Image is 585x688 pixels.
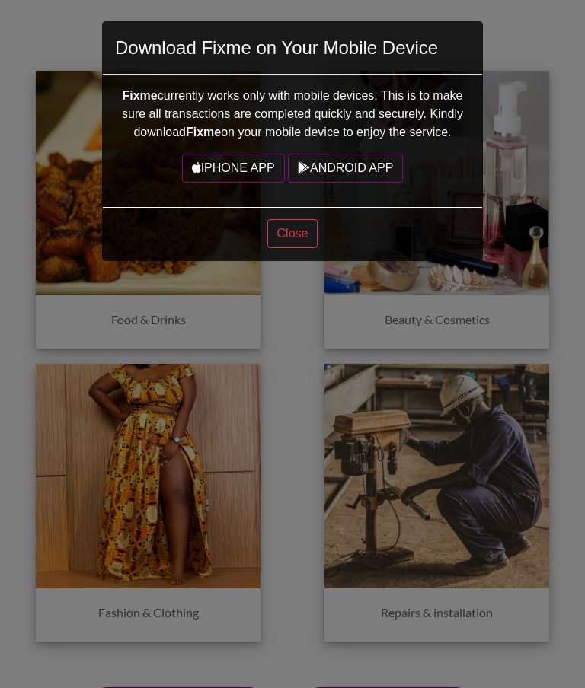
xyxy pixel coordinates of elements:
[182,154,285,183] a: IPHONE APP
[115,87,470,142] p: currently works only with mobile devices. This is to make sure all transactions are completed qui...
[123,89,158,102] b: Fixme
[186,126,221,139] b: Fixme
[267,219,318,248] button: Close
[115,34,438,62] h4: Download Fixme on Your Mobile Device
[288,154,403,183] a: ANDROID APP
